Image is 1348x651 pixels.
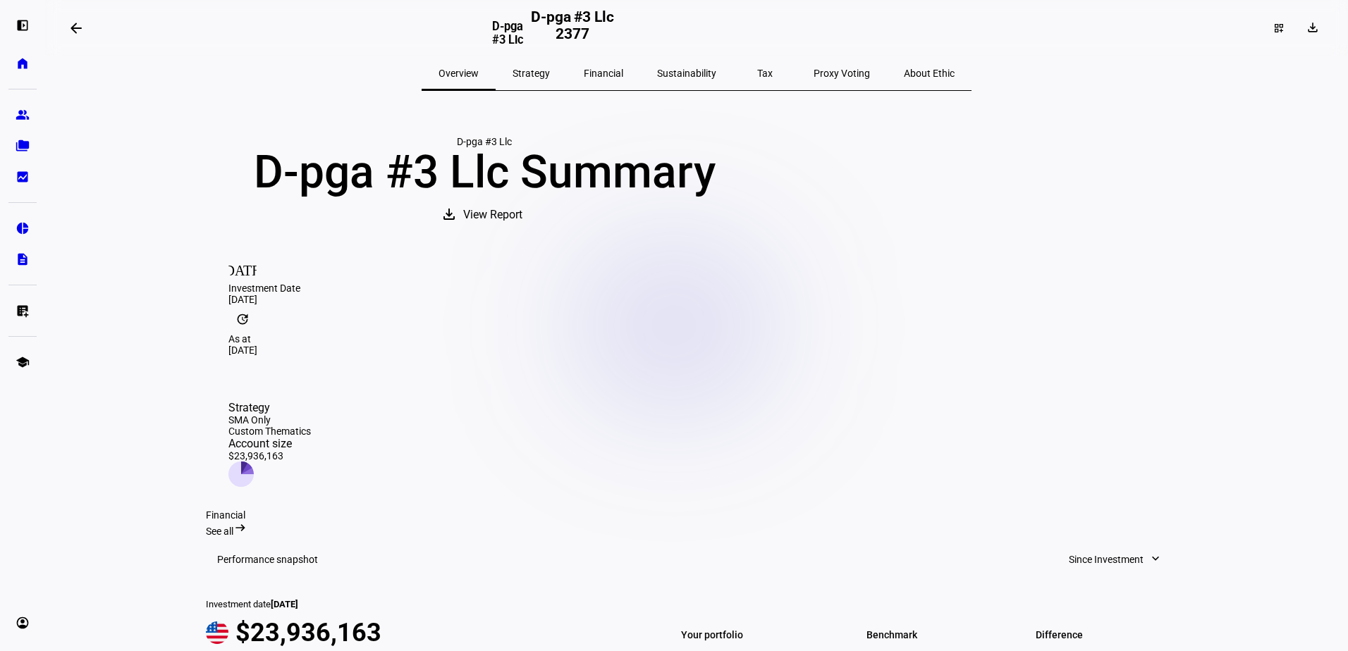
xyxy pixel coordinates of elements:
[228,414,311,426] div: SMA Only
[206,136,763,147] div: D-pga #3 Llc
[584,68,623,78] span: Financial
[485,20,531,46] h3: D-pga #3 Llc
[1036,625,1187,645] span: Difference
[228,345,1165,356] div: [DATE]
[1306,20,1320,35] mat-icon: download
[8,214,37,242] a: pie_chart
[16,170,30,184] eth-mat-symbol: bid_landscape
[16,355,30,369] eth-mat-symbol: school
[439,68,479,78] span: Overview
[904,68,955,78] span: About Ethic
[217,554,318,565] h3: Performance snapshot
[463,198,522,232] span: View Report
[16,221,30,235] eth-mat-symbol: pie_chart
[228,401,311,414] div: Strategy
[1055,545,1176,573] button: Since Investment
[233,521,247,535] mat-icon: arrow_right_alt
[814,68,870,78] span: Proxy Voting
[271,599,298,609] span: [DATE]
[16,616,30,630] eth-mat-symbol: account_circle
[1148,552,1163,566] mat-icon: expand_more
[513,68,550,78] span: Strategy
[8,49,37,77] a: home
[68,20,85,37] mat-icon: arrow_backwards
[206,509,1187,521] div: Financial
[1273,23,1285,34] mat-icon: dashboard_customize
[866,625,1018,645] span: Benchmark
[8,245,37,273] a: description
[16,108,30,122] eth-mat-symbol: group
[228,437,311,450] div: Account size
[16,18,30,32] eth-mat-symbol: left_panel_open
[206,526,233,537] span: See all
[1069,545,1144,573] span: Since Investment
[681,625,833,645] span: Your portfolio
[228,254,257,283] mat-icon: [DATE]
[8,132,37,160] a: folder_copy
[531,8,614,48] h2: D-pga #3 Llc 2377
[16,304,30,318] eth-mat-symbol: list_alt_add
[8,163,37,191] a: bid_landscape
[235,618,381,647] span: $23,936,163
[657,68,716,78] span: Sustainability
[228,426,311,437] div: Custom Thematics
[228,305,257,333] mat-icon: update
[206,599,642,609] div: Investment date
[427,198,542,232] button: View Report
[228,283,1165,294] div: Investment Date
[16,252,30,266] eth-mat-symbol: description
[206,147,763,198] div: D-pga #3 Llc Summary
[16,56,30,70] eth-mat-symbol: home
[8,101,37,129] a: group
[16,139,30,153] eth-mat-symbol: folder_copy
[228,333,1165,345] div: As at
[757,68,773,78] span: Tax
[441,206,458,223] mat-icon: download
[228,450,311,461] div: $23,936,163
[228,294,1165,305] div: [DATE]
